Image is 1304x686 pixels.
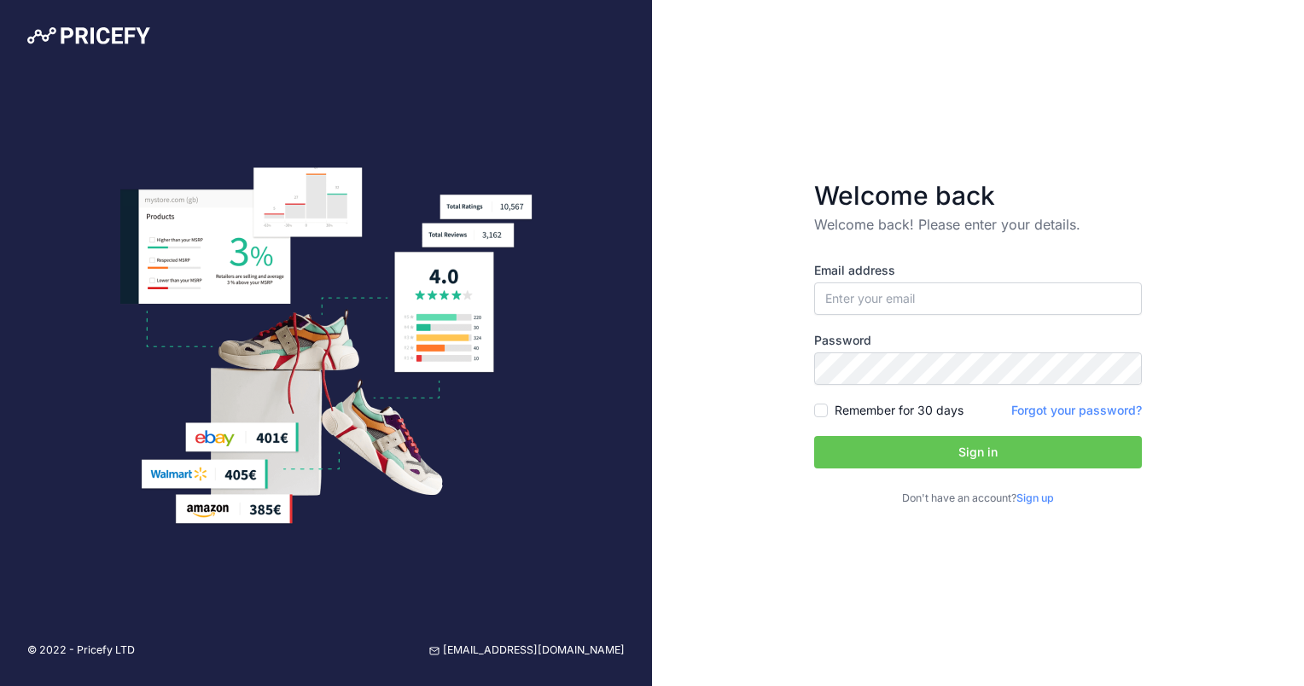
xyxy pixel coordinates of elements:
label: Password [814,332,1142,349]
h3: Welcome back [814,180,1142,211]
p: © 2022 - Pricefy LTD [27,642,135,659]
label: Remember for 30 days [835,402,963,419]
a: Sign up [1016,491,1054,504]
a: [EMAIL_ADDRESS][DOMAIN_NAME] [429,642,625,659]
img: Pricefy [27,27,150,44]
button: Sign in [814,436,1142,468]
p: Don't have an account? [814,491,1142,507]
input: Enter your email [814,282,1142,315]
p: Welcome back! Please enter your details. [814,214,1142,235]
a: Forgot your password? [1011,403,1142,417]
label: Email address [814,262,1142,279]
